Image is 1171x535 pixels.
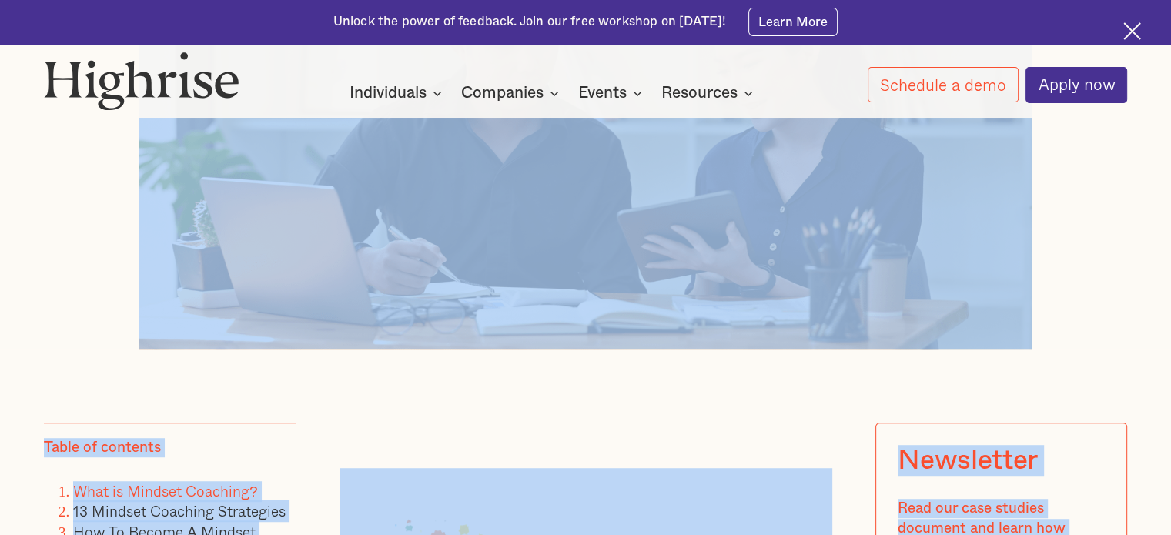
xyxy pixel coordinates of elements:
a: What is Mindset Coaching? [73,480,258,502]
a: Apply now [1025,67,1127,103]
div: Individuals [350,84,427,102]
a: 13 Mindset Coaching Strategies [73,500,286,522]
div: Resources [661,84,758,102]
a: Learn More [748,8,838,35]
div: Individuals [350,84,447,102]
div: Newsletter [898,445,1038,476]
div: Companies [461,84,544,102]
div: Resources [661,84,738,102]
div: Table of contents [44,438,161,457]
a: Schedule a demo [868,67,1019,102]
div: Companies [461,84,564,102]
img: Cross icon [1123,22,1141,40]
div: Events [578,84,627,102]
img: Highrise logo [44,52,239,111]
div: Unlock the power of feedback. Join our free workshop on [DATE]! [333,13,726,31]
div: Events [578,84,647,102]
